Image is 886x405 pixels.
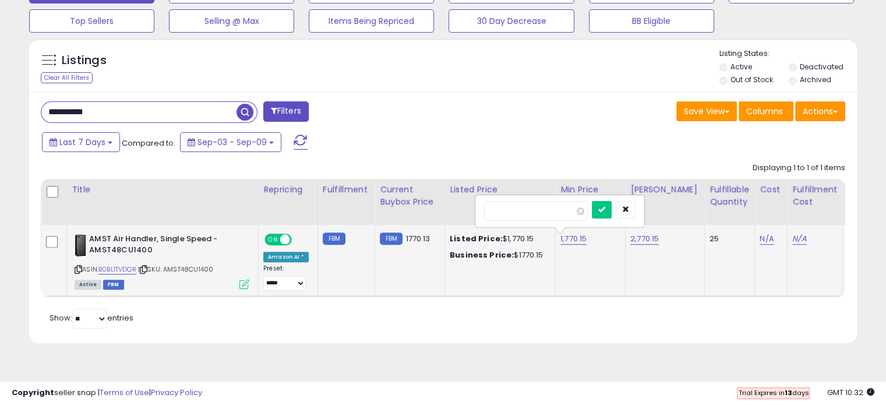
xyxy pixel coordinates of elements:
[760,233,774,245] a: N/A
[753,163,845,174] div: Displaying 1 to 1 of 1 items
[792,233,806,245] a: N/A
[62,52,107,69] h5: Listings
[41,72,93,83] div: Clear All Filters
[266,235,280,245] span: ON
[50,312,133,323] span: Show: entries
[263,265,309,291] div: Preset:
[75,280,101,290] span: All listings currently available for purchase on Amazon
[138,265,213,274] span: | SKU: AMST48CU1400
[709,234,746,244] div: 25
[180,132,281,152] button: Sep-03 - Sep-09
[42,132,120,152] button: Last 7 Days
[792,184,837,208] div: Fulfillment Cost
[450,234,546,244] div: $1,770.15
[72,184,253,196] div: Title
[450,233,503,244] b: Listed Price:
[630,184,700,196] div: [PERSON_NAME]
[730,75,773,84] label: Out of Stock
[739,101,793,121] button: Columns
[719,48,857,59] p: Listing States:
[29,9,154,33] button: Top Sellers
[450,250,546,260] div: $1770.15
[450,249,514,260] b: Business Price:
[323,184,370,196] div: Fulfillment
[122,138,175,149] span: Compared to:
[290,235,309,245] span: OFF
[309,9,434,33] button: Items Being Repriced
[59,136,105,148] span: Last 7 Days
[263,184,313,196] div: Repricing
[75,234,249,288] div: ASIN:
[799,62,843,72] label: Deactivated
[263,101,309,122] button: Filters
[450,184,550,196] div: Listed Price
[405,233,430,244] span: 1770.13
[103,280,124,290] span: FBM
[323,233,345,245] small: FBM
[709,184,750,208] div: Fulfillable Quantity
[449,9,574,33] button: 30 Day Decrease
[760,184,782,196] div: Cost
[560,233,587,245] a: 1,770.15
[799,75,831,84] label: Archived
[380,184,440,208] div: Current Buybox Price
[169,9,294,33] button: Selling @ Max
[589,9,714,33] button: BB Eligible
[197,136,267,148] span: Sep-03 - Sep-09
[560,184,620,196] div: Min Price
[263,252,309,262] div: Amazon AI *
[89,234,231,258] b: AMST Air Handler, Single Speed - AMST48CU1400
[380,233,403,245] small: FBM
[746,105,783,117] span: Columns
[730,62,752,72] label: Active
[98,265,136,274] a: B0BL1TVDQR
[795,101,845,121] button: Actions
[630,233,659,245] a: 2,770.15
[75,234,86,257] img: 21FX9TLJvIL._SL40_.jpg
[676,101,737,121] button: Save View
